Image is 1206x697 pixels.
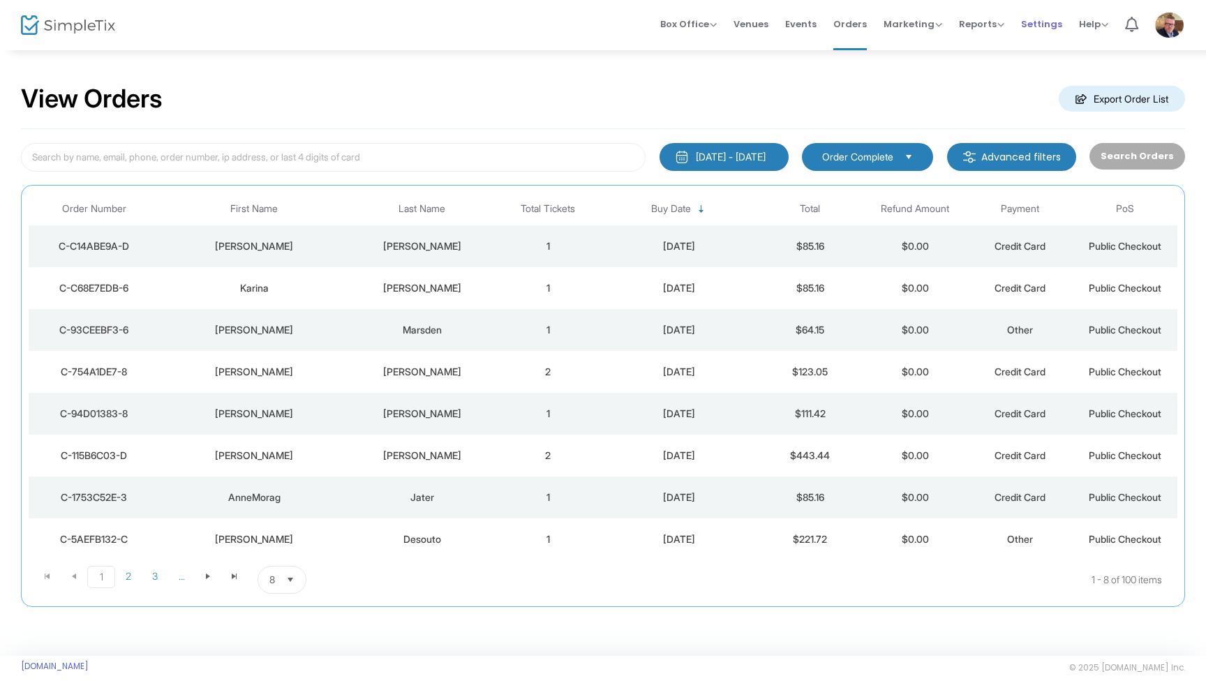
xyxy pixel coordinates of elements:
[352,323,491,337] div: Marsden
[995,491,1045,503] span: Credit Card
[230,203,278,215] span: First Name
[1089,449,1161,461] span: Public Checkout
[863,193,967,225] th: Refund Amount
[445,566,1162,594] kendo-pager-info: 1 - 8 of 100 items
[496,193,600,225] th: Total Tickets
[604,449,754,463] div: 9/16/2025
[163,323,345,337] div: Gail
[496,351,600,393] td: 2
[221,566,248,587] span: Go to the last page
[87,566,115,588] span: Page 1
[758,309,863,351] td: $64.15
[202,571,214,582] span: Go to the next page
[229,571,240,582] span: Go to the last page
[1021,6,1062,42] span: Settings
[21,661,89,672] a: [DOMAIN_NAME]
[1059,86,1185,112] m-button: Export Order List
[863,351,967,393] td: $0.00
[496,309,600,351] td: 1
[163,490,345,504] div: AnneMorag
[163,407,345,421] div: Alice
[352,239,491,253] div: Thompson
[660,143,789,171] button: [DATE] - [DATE]
[758,477,863,518] td: $85.16
[32,532,156,546] div: C-5AEFB132-C
[29,193,1177,560] div: Data table
[352,365,491,379] div: Adams
[168,566,195,587] span: Page 4
[863,518,967,560] td: $0.00
[734,6,768,42] span: Venues
[863,225,967,267] td: $0.00
[962,150,976,164] img: filter
[604,239,754,253] div: 9/17/2025
[32,449,156,463] div: C-115B6C03-D
[1089,533,1161,545] span: Public Checkout
[758,393,863,435] td: $111.42
[660,17,717,31] span: Box Office
[995,240,1045,252] span: Credit Card
[995,449,1045,461] span: Credit Card
[863,435,967,477] td: $0.00
[32,407,156,421] div: C-94D01383-8
[352,490,491,504] div: Jater
[758,225,863,267] td: $85.16
[959,17,1004,31] span: Reports
[496,518,600,560] td: 1
[352,281,491,295] div: Recio
[833,6,867,42] span: Orders
[496,393,600,435] td: 1
[352,532,491,546] div: Desouto
[696,204,707,215] span: Sortable
[604,490,754,504] div: 9/16/2025
[863,267,967,309] td: $0.00
[269,573,275,587] span: 8
[352,449,491,463] div: Beck
[884,17,942,31] span: Marketing
[1007,533,1033,545] span: Other
[399,203,445,215] span: Last Name
[1089,407,1161,419] span: Public Checkout
[604,407,754,421] div: 9/16/2025
[822,150,893,164] span: Order Complete
[1089,282,1161,294] span: Public Checkout
[675,150,689,164] img: monthly
[758,435,863,477] td: $443.44
[758,193,863,225] th: Total
[651,203,691,215] span: Buy Date
[1069,662,1185,673] span: © 2025 [DOMAIN_NAME] Inc.
[142,566,168,587] span: Page 3
[995,282,1045,294] span: Credit Card
[1089,491,1161,503] span: Public Checkout
[604,532,754,546] div: 9/16/2025
[1116,203,1134,215] span: PoS
[1007,324,1033,336] span: Other
[115,566,142,587] span: Page 2
[496,477,600,518] td: 1
[21,143,646,172] input: Search by name, email, phone, order number, ip address, or last 4 digits of card
[1079,17,1108,31] span: Help
[1001,203,1039,215] span: Payment
[1089,240,1161,252] span: Public Checkout
[863,477,967,518] td: $0.00
[163,532,345,546] div: Richard
[863,393,967,435] td: $0.00
[785,6,817,42] span: Events
[496,225,600,267] td: 1
[604,281,754,295] div: 9/17/2025
[32,239,156,253] div: C-C14ABE9A-D
[604,323,754,337] div: 9/16/2025
[496,267,600,309] td: 1
[32,281,156,295] div: C-C68E7EDB-6
[947,143,1076,171] m-button: Advanced filters
[163,449,345,463] div: Kellie
[163,365,345,379] div: Francesca
[32,365,156,379] div: C-754A1DE7-8
[163,281,345,295] div: Karina
[496,435,600,477] td: 2
[696,150,766,164] div: [DATE] - [DATE]
[863,309,967,351] td: $0.00
[1089,324,1161,336] span: Public Checkout
[281,567,300,593] button: Select
[32,323,156,337] div: C-93CEEBF3-6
